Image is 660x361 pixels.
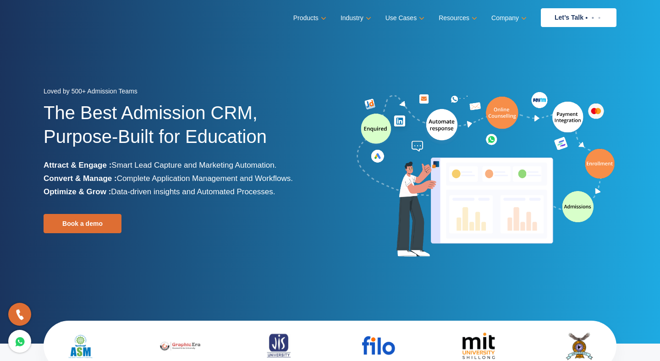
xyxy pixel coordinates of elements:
[341,11,369,25] a: Industry
[44,101,323,159] h1: The Best Admission CRM, Purpose-Built for Education
[111,187,275,196] span: Data-driven insights and Automated Processes.
[44,187,111,196] b: Optimize & Grow :
[439,11,475,25] a: Resources
[44,161,111,170] b: Attract & Engage :
[385,11,423,25] a: Use Cases
[111,161,276,170] span: Smart Lead Capture and Marketing Automation.
[541,8,616,27] a: Let’s Talk
[117,174,293,183] span: Complete Application Management and Workflows.
[44,214,121,233] a: Book a demo
[44,174,117,183] b: Convert & Manage :
[293,11,324,25] a: Products
[491,11,525,25] a: Company
[355,90,616,261] img: admission-software-home-page-header
[44,85,323,101] div: Loved by 500+ Admission Teams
